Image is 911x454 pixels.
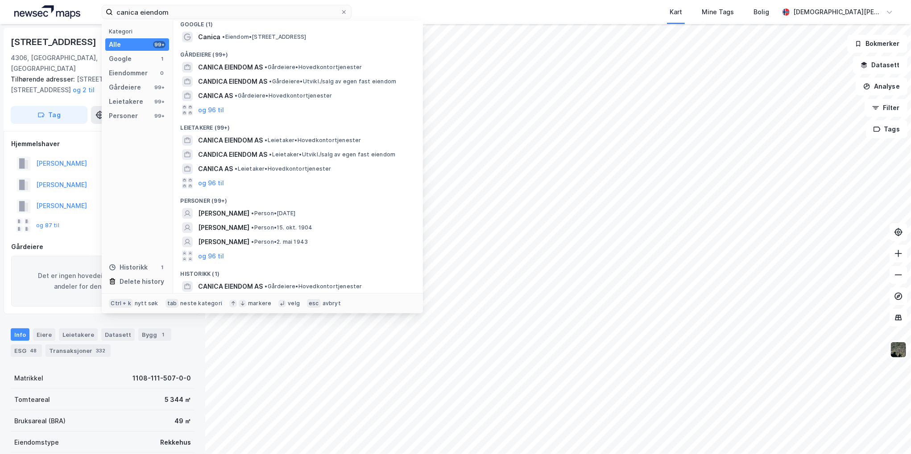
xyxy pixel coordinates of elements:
div: Google (1) [173,14,423,30]
div: Delete history [120,276,164,287]
div: 99+ [153,41,166,48]
span: [PERSON_NAME] [198,237,249,247]
span: Gårdeiere • Hovedkontortjenester [265,283,362,290]
div: Google [109,53,132,64]
div: 99+ [153,98,166,105]
div: Leietakere [109,96,143,107]
div: avbryt [323,300,341,307]
span: • [269,78,272,85]
span: Person • 15. okt. 1904 [251,224,312,231]
span: Leietaker • Hovedkontortjenester [265,137,361,144]
div: [DEMOGRAPHIC_DATA][PERSON_NAME] [793,7,882,17]
div: 1108-111-507-0-0 [133,373,191,384]
span: CANICA EIENDOM AS [198,62,263,73]
span: • [235,165,237,172]
span: Leietaker • Utvikl./salg av egen fast eiendom [269,151,395,158]
div: Rekkehus [160,437,191,448]
span: • [222,33,225,40]
div: Bruksareal (BRA) [14,416,66,426]
span: Gårdeiere • Utvikl./salg av egen fast eiendom [269,78,396,85]
div: [STREET_ADDRESS] [11,35,98,49]
div: nytt søk [135,300,158,307]
div: Hjemmelshaver [11,139,194,149]
div: Leietakere (99+) [173,117,423,133]
div: Leietakere [59,328,98,341]
div: Kategori [109,28,169,35]
div: 1 [158,55,166,62]
div: 0 [158,70,166,77]
button: Tags [866,120,907,138]
div: velg [288,300,300,307]
iframe: Chat Widget [866,411,911,454]
div: neste kategori [180,300,222,307]
div: [STREET_ADDRESS], [STREET_ADDRESS] [11,74,187,95]
div: Alle [109,39,121,50]
button: Bokmerker [847,35,907,53]
div: tab [166,299,179,308]
div: 48 [28,346,38,355]
span: Canica [198,32,220,42]
span: Leietaker • Hovedkontortjenester [235,165,331,172]
img: 9k= [890,341,907,358]
span: Tilhørende adresser: [11,75,77,83]
div: Eiendomstype [14,437,59,448]
span: Gårdeiere • Hovedkontortjenester [265,64,362,71]
div: esc [307,299,321,308]
span: • [251,238,254,245]
span: CANICA AS [198,164,233,174]
div: Kart [670,7,682,17]
div: 49 ㎡ [174,416,191,426]
img: logo.a4113a55bc3d86da70a041830d287a7e.svg [14,5,80,19]
span: Eiendom • [STREET_ADDRESS] [222,33,306,41]
div: 99+ [153,84,166,91]
div: Det er ingen hovedeiere med signifikante andeler for denne eiendommen [11,256,194,307]
div: Ctrl + k [109,299,133,308]
div: Datasett [101,328,135,341]
div: markere [248,300,271,307]
div: Gårdeiere (99+) [173,44,423,60]
button: og 96 til [198,105,224,115]
div: ESG [11,344,42,357]
button: Tag [11,106,87,124]
div: Eiendommer [109,68,148,78]
div: Tomteareal [14,394,50,405]
button: Datasett [853,56,907,74]
div: Transaksjoner [46,344,111,357]
span: • [265,137,267,143]
div: Gårdeiere [11,241,194,252]
div: 332 [94,346,107,355]
div: Historikk (1) [173,263,423,279]
span: CANICA AS [198,90,233,101]
div: Bygg [138,328,171,341]
div: Matrikkel [14,373,43,384]
div: Bolig [754,7,769,17]
div: 1 [158,264,166,271]
span: • [265,283,267,290]
div: 99+ [153,112,166,119]
input: Søk på adresse, matrikkel, gårdeiere, leietakere eller personer [113,5,340,19]
span: • [251,224,254,231]
div: 5 344 ㎡ [165,394,191,405]
span: • [235,92,237,99]
div: Historikk [109,262,148,273]
button: og 96 til [198,178,224,188]
div: Mine Tags [702,7,734,17]
div: Personer [109,110,138,121]
span: Gårdeiere • Hovedkontortjenester [235,92,332,99]
button: Filter [865,99,907,117]
span: • [269,151,272,158]
div: Info [11,328,29,341]
span: CANICA EIENDOM AS [198,281,263,292]
span: CANICA EIENDOM AS [198,135,263,146]
span: Person • 2. mai 1943 [251,238,308,245]
div: 1 [159,330,168,339]
span: • [265,64,267,70]
span: [PERSON_NAME] [198,208,249,219]
span: CANDICA EIENDOM AS [198,76,267,87]
div: Personer (99+) [173,190,423,206]
span: [PERSON_NAME] [198,222,249,233]
span: Person • [DATE] [251,210,295,217]
button: og 96 til [198,251,224,262]
span: • [251,210,254,217]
